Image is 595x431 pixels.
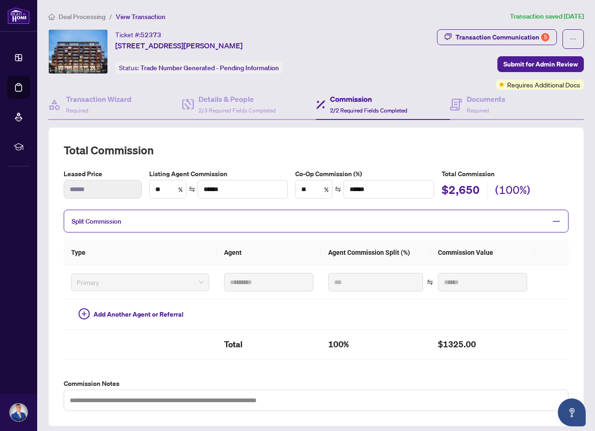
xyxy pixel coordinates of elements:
label: Listing Agent Commission [149,169,288,179]
th: Type [64,240,217,265]
span: Trade Number Generated - Pending Information [140,64,279,72]
img: logo [7,7,30,24]
span: View Transaction [116,13,165,21]
button: Add Another Agent or Referral [71,307,191,322]
h2: 100% [328,337,423,352]
article: Transaction saved [DATE] [510,11,584,22]
label: Leased Price [64,169,142,179]
div: Transaction Communication [456,30,549,45]
h2: $2,650 [442,182,480,200]
div: Ticket #: [115,29,161,40]
th: Agent [217,240,321,265]
span: Deal Processing [59,13,106,21]
span: home [48,13,55,20]
button: Open asap [558,398,586,426]
button: Transaction Communication5 [437,29,557,45]
span: plus-circle [79,308,90,319]
h2: $1325.00 [438,337,527,352]
img: IMG-X12326276_1.jpg [49,30,107,73]
span: Primary [77,275,204,289]
span: [STREET_ADDRESS][PERSON_NAME] [115,40,243,51]
span: swap [427,279,433,285]
h2: (100%) [495,182,530,200]
th: Commission Value [430,240,535,265]
h4: Commission [330,93,407,105]
h2: Total [224,337,313,352]
h5: Total Commission [442,169,569,179]
span: ellipsis [570,36,576,42]
div: Status: [115,61,283,74]
span: Split Commission [72,217,121,225]
h4: Transaction Wizard [66,93,132,105]
button: Submit for Admin Review [497,56,584,72]
label: Commission Notes [64,378,569,389]
h2: Total Commission [64,143,569,158]
span: Requires Additional Docs [507,80,580,90]
span: 2/3 Required Fields Completed [198,107,276,114]
div: 5 [541,33,549,41]
span: 52373 [140,31,161,39]
th: Agent Commission Split (%) [321,240,430,265]
h4: Documents [467,93,505,105]
img: Profile Icon [10,404,27,421]
span: Required [467,107,489,114]
span: minus [552,217,561,225]
span: swap [189,186,195,192]
label: Co-Op Commission (%) [295,169,434,179]
li: / [109,11,112,22]
span: Required [66,107,88,114]
span: Add Another Agent or Referral [93,309,184,319]
span: swap [335,186,341,192]
span: 2/2 Required Fields Completed [330,107,407,114]
h4: Details & People [198,93,276,105]
span: Submit for Admin Review [503,57,578,72]
div: Split Commission [64,210,569,232]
